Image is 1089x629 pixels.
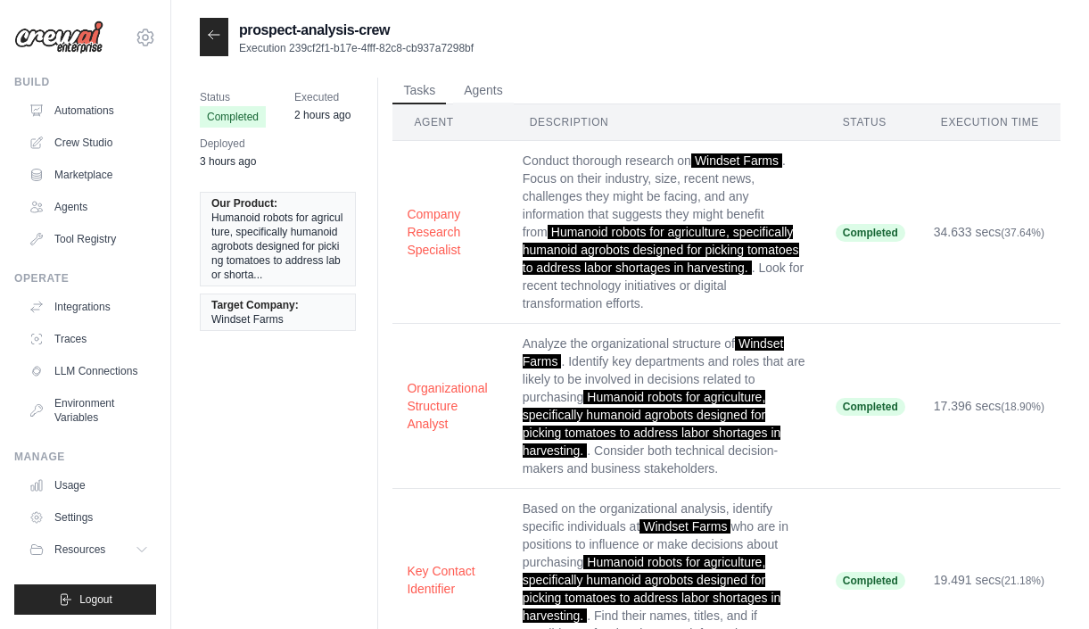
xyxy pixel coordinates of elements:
[211,298,299,312] span: Target Company:
[836,224,905,242] span: Completed
[200,106,266,128] span: Completed
[392,78,446,104] button: Tasks
[407,205,493,259] button: Company Research Specialist
[239,41,474,55] p: Execution 239cf2f1-b17e-4fff-82c8-cb937a7298bf
[21,96,156,125] a: Automations
[294,88,351,106] span: Executed
[407,562,493,598] button: Key Contact Identifier
[14,271,156,286] div: Operate
[836,398,905,416] span: Completed
[21,535,156,564] button: Resources
[920,324,1060,489] td: 17.396 secs
[1001,401,1044,413] span: (18.90%)
[21,225,156,253] a: Tool Registry
[54,542,105,557] span: Resources
[294,109,351,121] time: August 28, 2025 at 08:50 EDT
[21,389,156,432] a: Environment Variables
[239,20,474,41] h2: prospect-analysis-crew
[508,141,821,324] td: Conduct thorough research on . Focus on their industry, size, recent news, challenges they might ...
[21,503,156,532] a: Settings
[920,104,1060,141] th: Execution Time
[453,78,514,104] button: Agents
[21,161,156,189] a: Marketplace
[14,21,103,54] img: Logo
[407,379,493,433] button: Organizational Structure Analyst
[21,293,156,321] a: Integrations
[211,196,277,211] span: Our Product:
[392,104,507,141] th: Agent
[523,225,799,275] span: Humanoid robots for agriculture, specifically humanoid agrobots designed for picking tomatoes to ...
[691,153,782,168] span: Windset Farms
[200,135,256,153] span: Deployed
[200,88,266,106] span: Status
[821,104,920,141] th: Status
[508,324,821,489] td: Analyze the organizational structure of . Identify key departments and roles that are likely to b...
[21,357,156,385] a: LLM Connections
[21,193,156,221] a: Agents
[508,104,821,141] th: Description
[523,336,784,368] span: Windset Farms
[920,141,1060,324] td: 34.633 secs
[639,519,730,534] span: Windset Farms
[211,312,284,327] span: Windset Farms
[14,75,156,89] div: Build
[200,155,256,168] time: August 28, 2025 at 08:01 EDT
[21,325,156,353] a: Traces
[14,584,156,615] button: Logout
[21,471,156,500] a: Usage
[523,555,781,623] span: Humanoid robots for agriculture, specifically humanoid agrobots designed for picking tomatoes to ...
[21,128,156,157] a: Crew Studio
[523,390,781,458] span: Humanoid robots for agriculture, specifically humanoid agrobots designed for picking tomatoes to ...
[1001,575,1044,587] span: (21.18%)
[14,450,156,464] div: Manage
[79,592,112,607] span: Logout
[1001,227,1044,239] span: (37.64%)
[211,211,344,282] span: Humanoid robots for agriculture, specifically humanoid agrobots designed for picking tomatoes to ...
[836,572,905,590] span: Completed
